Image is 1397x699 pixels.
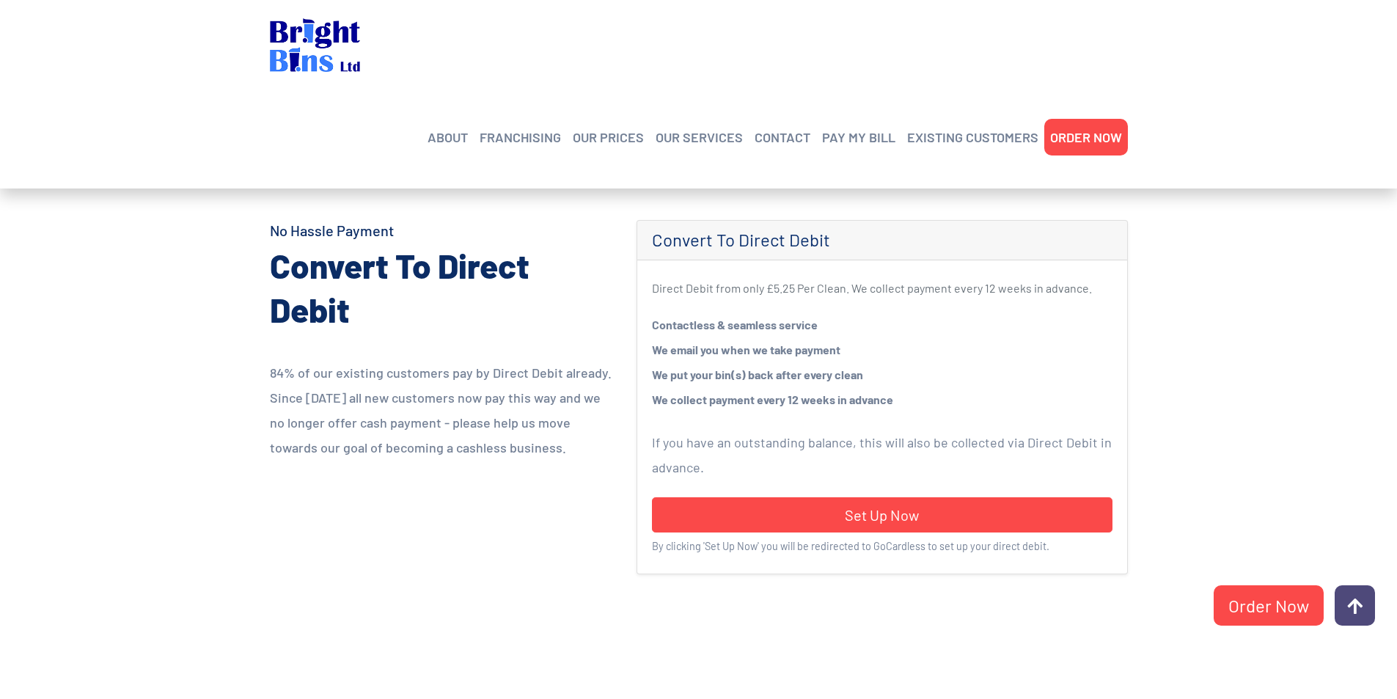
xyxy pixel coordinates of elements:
h2: Convert To Direct Debit [270,244,615,332]
a: PAY MY BILL [822,126,895,148]
p: 84% of our existing customers pay by Direct Debit already. Since [DATE] all new customers now pay... [270,360,615,460]
h4: No Hassle Payment [270,220,615,241]
li: We email you when we take payment [652,337,1112,362]
a: CONTACT [755,126,810,148]
li: We collect payment every 12 weeks in advance [652,387,1112,412]
small: By clicking 'Set Up Now' you will be redirected to GoCardless to set up your direct debit. [652,540,1049,552]
a: Set Up Now [652,497,1112,533]
li: Contactless & seamless service [652,312,1112,337]
p: If you have an outstanding balance, this will also be collected via Direct Debit in advance. [652,430,1112,480]
a: FRANCHISING [480,126,561,148]
li: We put your bin(s) back after every clean [652,362,1112,387]
a: OUR PRICES [573,126,644,148]
a: EXISTING CUSTOMERS [907,126,1038,148]
a: ABOUT [428,126,468,148]
a: OUR SERVICES [656,126,743,148]
a: ORDER NOW [1050,126,1122,148]
a: Order Now [1214,585,1324,626]
h4: Convert To Direct Debit [652,230,1112,251]
small: Direct Debit from only £5.25 Per Clean. We collect payment every 12 weeks in advance. [652,281,1092,295]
